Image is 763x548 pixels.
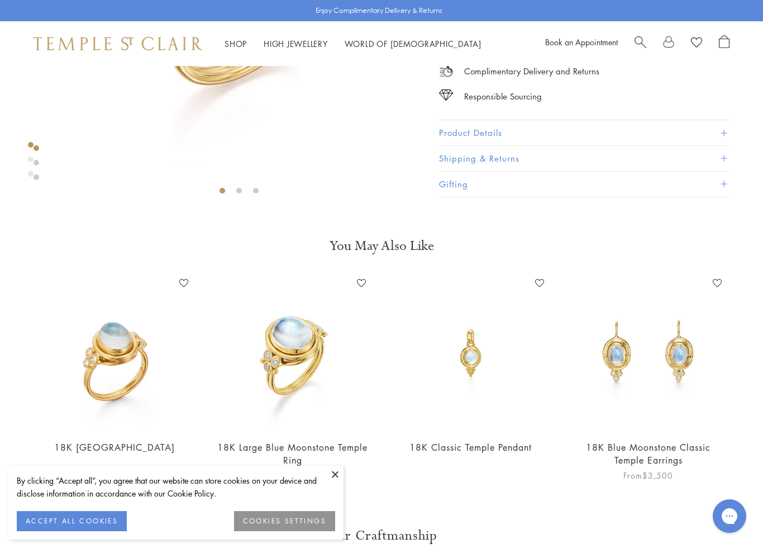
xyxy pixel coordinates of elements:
button: Shipping & Returns [439,146,729,171]
h3: You May Also Like [45,237,718,255]
img: R14110-BM8V [37,275,193,431]
div: By clicking “Accept all”, you agree that our website can store cookies on your device and disclos... [17,474,335,500]
a: Open Shopping Bag [719,35,729,52]
nav: Main navigation [225,37,481,51]
div: Responsible Sourcing [464,89,542,103]
a: Search [635,35,646,52]
img: E14106-BM6VBY [571,275,727,431]
img: icon_delivery.svg [439,64,453,78]
button: COOKIES SETTINGS [234,511,335,531]
button: Product Details [439,121,729,146]
span: $3,500 [642,470,673,481]
img: Temple St. Clair [34,37,202,50]
a: 18K Large Blue Moonstone Temple Ring [217,441,368,466]
span: From [623,469,673,482]
img: R14113-BM10V [215,275,371,431]
a: High JewelleryHigh Jewellery [264,38,328,49]
a: 18K Classic Temple Pendant [409,441,532,453]
button: ACCEPT ALL COOKIES [17,511,127,531]
a: World of [DEMOGRAPHIC_DATA]World of [DEMOGRAPHIC_DATA] [345,38,481,49]
a: 18K [GEOGRAPHIC_DATA] [54,441,175,453]
a: Book an Appointment [545,36,618,48]
iframe: Gorgias live chat messenger [707,495,752,537]
p: Enjoy Complimentary Delivery & Returns [316,5,442,16]
div: Product gallery navigation [28,139,34,186]
a: ShopShop [225,38,247,49]
p: Complimentary Delivery and Returns [464,64,599,78]
img: icon_sourcing.svg [439,89,453,101]
img: 18K Classic Temple Pendant [393,275,549,431]
button: Gifting [439,172,729,197]
a: View Wishlist [691,35,702,52]
h3: Our Craftmanship [21,527,742,545]
a: 18K Blue Moonstone Classic Temple Earrings [586,441,710,466]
